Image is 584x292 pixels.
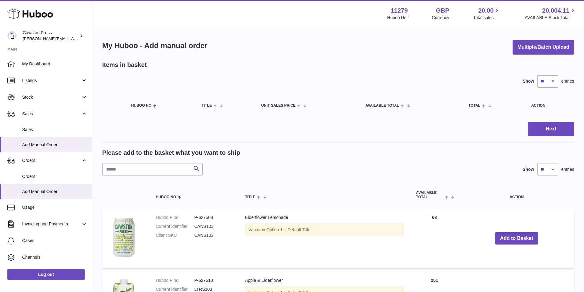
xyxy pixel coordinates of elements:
[22,94,81,100] span: Stock
[478,6,493,15] span: 20.00
[194,215,233,220] dd: P-627508
[156,278,194,283] dt: Huboo P no
[156,224,194,229] dt: Current identifier
[365,104,399,108] span: AVAILABLE Total
[23,36,156,41] span: [PERSON_NAME][EMAIL_ADDRESS][PERSON_NAME][DOMAIN_NAME]
[525,15,577,21] span: AVAILABLE Stock Total
[416,191,443,199] span: AVAILABLE Total
[387,15,408,21] div: Huboo Ref
[194,278,233,283] dd: P-627510
[391,6,408,15] strong: 11279
[531,104,568,108] div: Action
[459,185,574,205] th: Action
[22,189,87,195] span: Add Manual Order
[22,174,87,179] span: Orders
[108,215,139,261] img: Elderflower Lemonade
[22,127,87,133] span: Sales
[7,269,85,280] a: Log out
[523,78,534,84] label: Show
[22,78,81,84] span: Listings
[22,204,87,210] span: Usage
[22,158,81,163] span: Orders
[525,6,577,21] a: 20,004.11 AVAILABLE Stock Total
[542,6,570,15] span: 20,004.11
[432,15,449,21] div: Currency
[131,104,151,108] span: Huboo no
[561,78,574,84] span: entries
[194,232,233,238] dd: CANS103
[22,111,81,117] span: Sales
[22,221,81,227] span: Invoicing and Payments
[102,61,147,69] h2: Items in basket
[23,30,78,42] div: Cawston Press
[410,208,459,268] td: 63
[261,104,296,108] span: Unit Sales Price
[468,104,480,108] span: Total
[245,195,255,199] span: Title
[473,15,501,21] span: Total sales
[156,195,176,199] span: Huboo no
[561,167,574,172] span: entries
[473,6,501,21] a: 20.00 Total sales
[202,104,212,108] span: Title
[523,167,534,172] label: Show
[22,238,87,244] span: Cases
[513,40,574,55] button: Multiple/Batch Upload
[245,224,404,236] div: Variation:
[156,215,194,220] dt: Huboo P no
[156,232,194,238] dt: Client SKU
[436,6,449,15] strong: GBP
[266,227,312,232] span: Option 1 = Default Title;
[102,149,240,157] h2: Please add to the basket what you want to ship
[239,208,410,268] td: Elderflower Lemonade
[528,122,574,136] button: Next
[22,61,87,67] span: My Dashboard
[194,224,233,229] dd: CANS103
[22,254,87,260] span: Channels
[102,41,207,51] h1: My Huboo - Add manual order
[7,31,17,40] img: thomas.carson@cawstonpress.com
[22,142,87,148] span: Add Manual Order
[495,232,538,245] button: Add to Basket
